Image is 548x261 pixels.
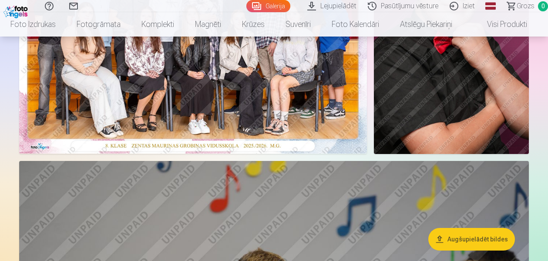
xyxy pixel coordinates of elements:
[538,1,548,11] span: 0
[463,12,538,37] a: Visi produkti
[131,12,185,37] a: Komplekti
[3,3,30,18] img: /fa1
[517,1,535,11] span: Grozs
[428,228,515,251] button: Augšupielādēt bildes
[66,12,131,37] a: Fotogrāmata
[390,12,463,37] a: Atslēgu piekariņi
[321,12,390,37] a: Foto kalendāri
[275,12,321,37] a: Suvenīri
[185,12,232,37] a: Magnēti
[232,12,275,37] a: Krūzes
